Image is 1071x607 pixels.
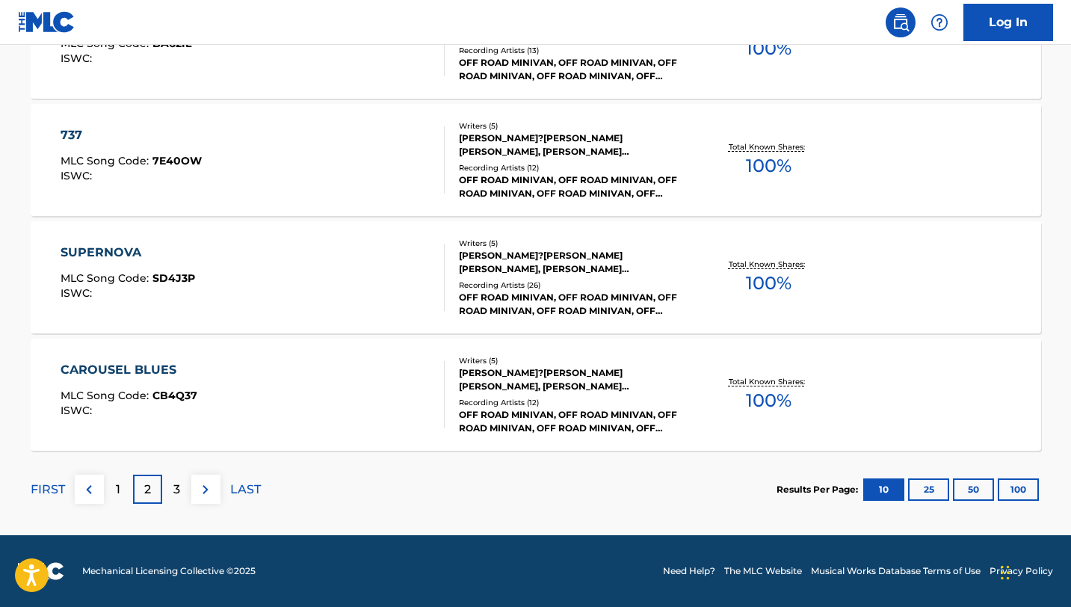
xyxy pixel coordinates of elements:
img: right [197,481,214,499]
a: Musical Works Database Terms of Use [811,564,981,578]
p: 1 [116,481,120,499]
p: 2 [144,481,151,499]
span: CB4Q37 [152,389,197,402]
a: SUPERNOVAMLC Song Code:SD4J3PISWC:Writers (5)[PERSON_NAME]?[PERSON_NAME] [PERSON_NAME], [PERSON_N... [31,221,1041,333]
div: SUPERNOVA [61,244,195,262]
div: [PERSON_NAME]?[PERSON_NAME] [PERSON_NAME], [PERSON_NAME] [PERSON_NAME], [PERSON_NAME], [PERSON_NA... [459,249,685,276]
div: OFF ROAD MINIVAN, OFF ROAD MINIVAN, OFF ROAD MINIVAN, OFF ROAD MINIVAN, OFF ROAD MINIVAN [459,291,685,318]
div: OFF ROAD MINIVAN, OFF ROAD MINIVAN, OFF ROAD MINIVAN, OFF ROAD MINIVAN, OFF ROAD MINIVAN [459,408,685,435]
button: 10 [863,478,904,501]
div: Recording Artists ( 13 ) [459,45,685,56]
span: 100 % [746,387,791,414]
span: ISWC : [61,286,96,300]
span: MLC Song Code : [61,389,152,402]
a: 737MLC Song Code:7E40OWISWC:Writers (5)[PERSON_NAME]?[PERSON_NAME] [PERSON_NAME], [PERSON_NAME] [... [31,104,1041,216]
p: Results Per Page: [777,483,862,496]
a: Privacy Policy [990,564,1053,578]
span: 100 % [746,35,791,62]
a: Need Help? [663,564,715,578]
img: left [80,481,98,499]
div: Drag [1001,550,1010,595]
span: Mechanical Licensing Collective © 2025 [82,564,256,578]
p: LAST [230,481,261,499]
span: 100 % [746,152,791,179]
img: logo [18,562,64,580]
span: 100 % [746,270,791,297]
div: [PERSON_NAME]?[PERSON_NAME] [PERSON_NAME], [PERSON_NAME] [PERSON_NAME], [PERSON_NAME], [PERSON_NA... [459,132,685,158]
div: Recording Artists ( 12 ) [459,397,685,408]
span: SD4J3P [152,271,195,285]
span: ISWC : [61,404,96,417]
div: Writers ( 5 ) [459,120,685,132]
a: Public Search [886,7,916,37]
img: search [892,13,910,31]
div: Writers ( 5 ) [459,355,685,366]
div: [PERSON_NAME]?[PERSON_NAME] [PERSON_NAME], [PERSON_NAME] [PERSON_NAME], [PERSON_NAME], [PERSON_NA... [459,366,685,393]
div: Help [925,7,954,37]
div: OFF ROAD MINIVAN, OFF ROAD MINIVAN, OFF ROAD MINIVAN, OFF ROAD MINIVAN, OFF ROAD MINIVAN [459,173,685,200]
span: MLC Song Code : [61,154,152,167]
div: Recording Artists ( 12 ) [459,162,685,173]
span: ISWC : [61,52,96,65]
p: 3 [173,481,180,499]
p: FIRST [31,481,65,499]
button: 25 [908,478,949,501]
div: 737 [61,126,202,144]
p: Total Known Shares: [729,141,809,152]
button: 100 [998,478,1039,501]
div: Writers ( 5 ) [459,238,685,249]
span: ISWC : [61,169,96,182]
a: CAROUSEL BLUESMLC Song Code:CB4Q37ISWC:Writers (5)[PERSON_NAME]?[PERSON_NAME] [PERSON_NAME], [PER... [31,339,1041,451]
button: 50 [953,478,994,501]
a: The MLC Website [724,564,802,578]
img: help [930,13,948,31]
div: Recording Artists ( 26 ) [459,280,685,291]
iframe: Chat Widget [996,535,1071,607]
span: 7E40OW [152,154,202,167]
p: Total Known Shares: [729,376,809,387]
p: Total Known Shares: [729,259,809,270]
img: MLC Logo [18,11,75,33]
div: OFF ROAD MINIVAN, OFF ROAD MINIVAN, OFF ROAD MINIVAN, OFF ROAD MINIVAN, OFF ROAD MINIVAN [459,56,685,83]
a: Log In [963,4,1053,41]
span: MLC Song Code : [61,271,152,285]
div: CAROUSEL BLUES [61,361,197,379]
